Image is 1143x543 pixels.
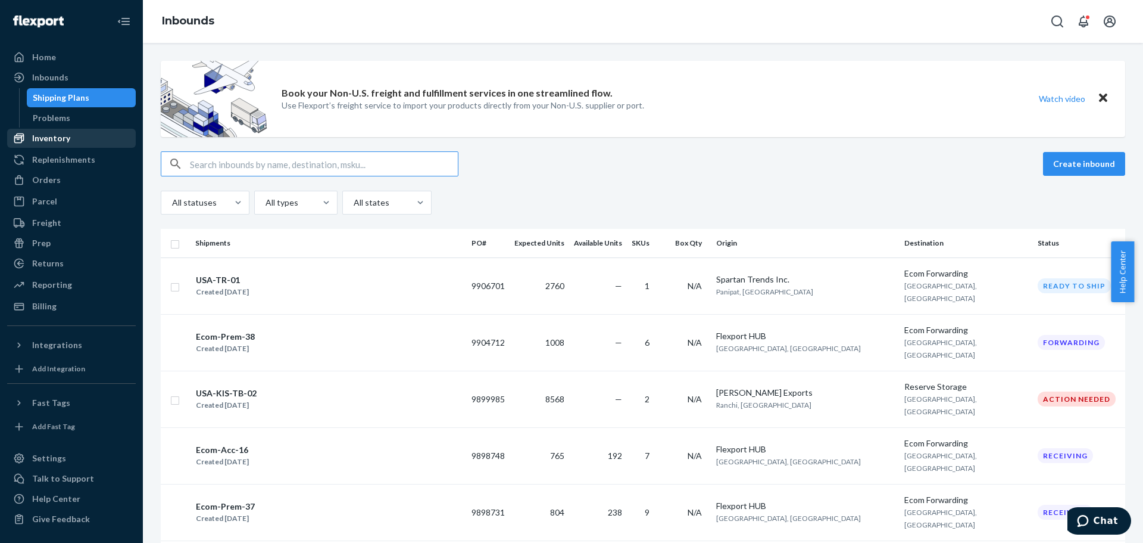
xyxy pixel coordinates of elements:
[716,401,811,409] span: Ranchi, [GEOGRAPHIC_DATA]
[716,344,861,353] span: [GEOGRAPHIC_DATA], [GEOGRAPHIC_DATA]
[32,217,61,229] div: Freight
[688,394,702,404] span: N/A
[904,338,977,359] span: [GEOGRAPHIC_DATA], [GEOGRAPHIC_DATA]
[282,100,644,111] p: Use Flexport’s freight service to import your products directly from your Non-U.S. supplier or port.
[1072,10,1095,33] button: Open notifications
[615,281,622,291] span: —
[282,86,613,100] p: Book your Non-U.S. freight and fulfillment services in one streamlined flow.
[32,421,75,432] div: Add Fast Tag
[1098,10,1122,33] button: Open account menu
[7,393,136,412] button: Fast Tags
[7,129,136,148] a: Inventory
[7,417,136,436] a: Add Fast Tag
[688,507,702,517] span: N/A
[32,493,80,505] div: Help Center
[904,324,1028,336] div: Ecom Forwarding
[467,229,510,257] th: PO#
[33,92,89,104] div: Shipping Plans
[7,170,136,190] a: Orders
[645,394,649,404] span: 2
[716,274,894,286] div: Spartan Trends Inc.
[7,449,136,468] a: Settings
[152,4,224,39] ol: breadcrumbs
[645,337,649,347] span: 6
[190,229,467,257] th: Shipments
[1038,505,1093,520] div: Receiving
[196,286,249,298] div: Created [DATE]
[904,381,1028,393] div: Reserve Storage
[7,48,136,67] a: Home
[1038,335,1105,350] div: Forwarding
[7,489,136,508] a: Help Center
[1045,10,1069,33] button: Open Search Box
[716,500,894,512] div: Flexport HUB
[7,469,136,488] button: Talk to Support
[716,443,894,455] div: Flexport HUB
[196,343,255,355] div: Created [DATE]
[716,457,861,466] span: [GEOGRAPHIC_DATA], [GEOGRAPHIC_DATA]
[196,456,249,468] div: Created [DATE]
[467,314,510,371] td: 9904712
[904,395,977,416] span: [GEOGRAPHIC_DATA], [GEOGRAPHIC_DATA]
[1038,392,1116,407] div: Action Needed
[190,152,458,176] input: Search inbounds by name, destination, msku...
[32,174,61,186] div: Orders
[32,196,57,207] div: Parcel
[904,494,1028,506] div: Ecom Forwarding
[569,229,627,257] th: Available Units
[688,281,702,291] span: N/A
[32,279,72,291] div: Reporting
[13,15,64,27] img: Flexport logo
[264,197,266,209] input: All types
[32,132,70,144] div: Inventory
[645,451,649,461] span: 7
[32,257,64,269] div: Returns
[659,229,711,257] th: Box Qty
[716,287,813,296] span: Panipat, [GEOGRAPHIC_DATA]
[467,371,510,427] td: 9899985
[32,300,57,312] div: Billing
[32,473,94,485] div: Talk to Support
[32,154,95,166] div: Replenishments
[32,513,90,525] div: Give Feedback
[1031,90,1093,107] button: Watch video
[33,112,70,124] div: Problems
[900,229,1033,257] th: Destination
[608,507,622,517] span: 238
[7,275,136,294] a: Reporting
[467,427,510,484] td: 9898748
[7,68,136,87] a: Inbounds
[904,508,977,529] span: [GEOGRAPHIC_DATA], [GEOGRAPHIC_DATA]
[7,234,136,253] a: Prep
[716,387,894,399] div: [PERSON_NAME] Exports
[32,452,66,464] div: Settings
[615,394,622,404] span: —
[550,451,564,461] span: 765
[196,331,255,343] div: Ecom-Prem-38
[32,51,56,63] div: Home
[196,444,249,456] div: Ecom-Acc-16
[112,10,136,33] button: Close Navigation
[162,14,214,27] a: Inbounds
[1111,241,1134,302] button: Help Center
[645,281,649,291] span: 1
[7,150,136,169] a: Replenishments
[196,274,249,286] div: USA-TR-01
[904,437,1028,449] div: Ecom Forwarding
[196,387,257,399] div: USA-KIS-TB-02
[545,337,564,347] span: 1008
[196,399,257,411] div: Created [DATE]
[32,364,85,374] div: Add Integration
[27,88,136,107] a: Shipping Plans
[7,213,136,232] a: Freight
[1043,152,1125,176] button: Create inbound
[904,268,1028,280] div: Ecom Forwarding
[608,451,622,461] span: 192
[545,281,564,291] span: 2760
[32,339,82,351] div: Integrations
[467,484,510,541] td: 9898731
[32,397,70,409] div: Fast Tags
[1095,90,1111,107] button: Close
[688,451,702,461] span: N/A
